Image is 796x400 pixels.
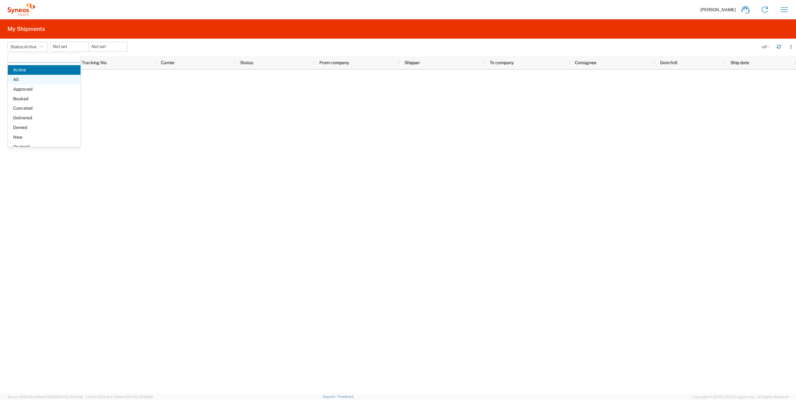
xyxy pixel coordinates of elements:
[575,60,596,65] span: Consignee
[405,60,420,65] span: Shipper
[323,395,338,398] a: Support
[58,395,83,399] span: [DATE] 10:05:38
[8,113,80,123] span: Delivered
[86,395,153,399] span: Client: 2025.19.0-7f44ea7
[761,44,772,50] div: - of -
[8,123,80,132] span: Denied
[8,65,80,75] span: Active
[24,44,36,49] span: Active
[660,60,677,65] span: Dom/Intl
[82,60,107,65] span: Tracking No.
[730,60,749,65] span: Ship date
[8,142,80,152] span: On Hold
[338,395,354,398] a: Feedback
[7,395,83,399] span: Server: 2025.19.0-192a4753216
[692,394,789,400] span: Copyright © [DATE]-[DATE] Agistix Inc., All Rights Reserved
[490,60,514,65] span: To company
[7,25,45,33] h2: My Shipments
[8,75,80,84] span: All
[319,60,349,65] span: From company
[700,7,736,12] span: [PERSON_NAME]
[7,42,48,52] button: Status:Active
[8,84,80,94] span: Approved
[89,42,127,51] input: Not set
[8,103,80,113] span: Canceled
[50,42,89,51] input: Not set
[127,395,153,399] span: [DATE] 09:58:55
[161,60,175,65] span: Carrier
[240,60,253,65] span: Status
[8,132,80,142] span: New
[8,94,80,104] span: Booked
